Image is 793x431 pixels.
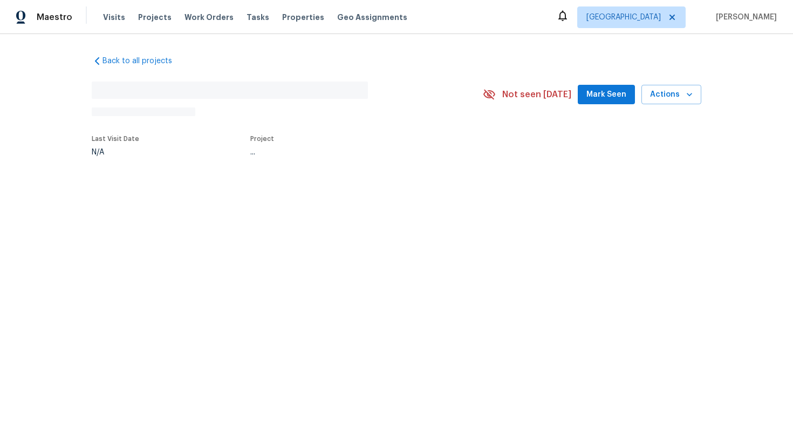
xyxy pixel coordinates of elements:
[250,149,457,156] div: ...
[502,89,571,100] span: Not seen [DATE]
[92,149,139,156] div: N/A
[578,85,635,105] button: Mark Seen
[103,12,125,23] span: Visits
[337,12,407,23] span: Geo Assignments
[184,12,234,23] span: Work Orders
[650,88,693,102] span: Actions
[712,12,777,23] span: [PERSON_NAME]
[92,136,139,142] span: Last Visit Date
[250,136,274,142] span: Project
[641,85,701,105] button: Actions
[138,12,172,23] span: Projects
[92,56,195,66] a: Back to all projects
[247,14,269,21] span: Tasks
[37,12,72,23] span: Maestro
[586,88,626,102] span: Mark Seen
[282,12,324,23] span: Properties
[586,12,661,23] span: [GEOGRAPHIC_DATA]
